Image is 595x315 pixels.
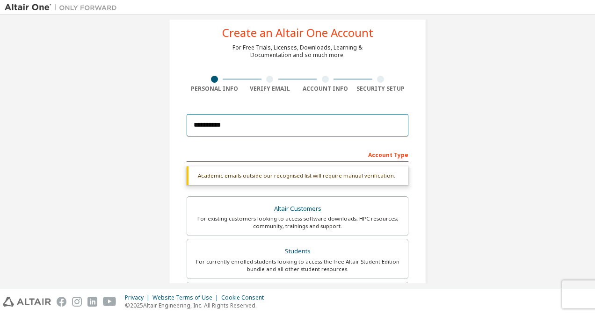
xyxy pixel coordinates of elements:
[187,166,408,185] div: Academic emails outside our recognised list will require manual verification.
[103,297,116,307] img: youtube.svg
[193,258,402,273] div: For currently enrolled students looking to access the free Altair Student Edition bundle and all ...
[221,294,269,301] div: Cookie Consent
[232,44,363,59] div: For Free Trials, Licenses, Downloads, Learning & Documentation and so much more.
[187,85,242,93] div: Personal Info
[222,27,373,38] div: Create an Altair One Account
[3,297,51,307] img: altair_logo.svg
[72,297,82,307] img: instagram.svg
[187,147,408,162] div: Account Type
[125,301,269,309] p: © 2025 Altair Engineering, Inc. All Rights Reserved.
[297,85,353,93] div: Account Info
[242,85,298,93] div: Verify Email
[125,294,152,301] div: Privacy
[353,85,409,93] div: Security Setup
[193,215,402,230] div: For existing customers looking to access software downloads, HPC resources, community, trainings ...
[193,245,402,258] div: Students
[5,3,122,12] img: Altair One
[87,297,97,307] img: linkedin.svg
[193,202,402,215] div: Altair Customers
[57,297,66,307] img: facebook.svg
[152,294,221,301] div: Website Terms of Use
